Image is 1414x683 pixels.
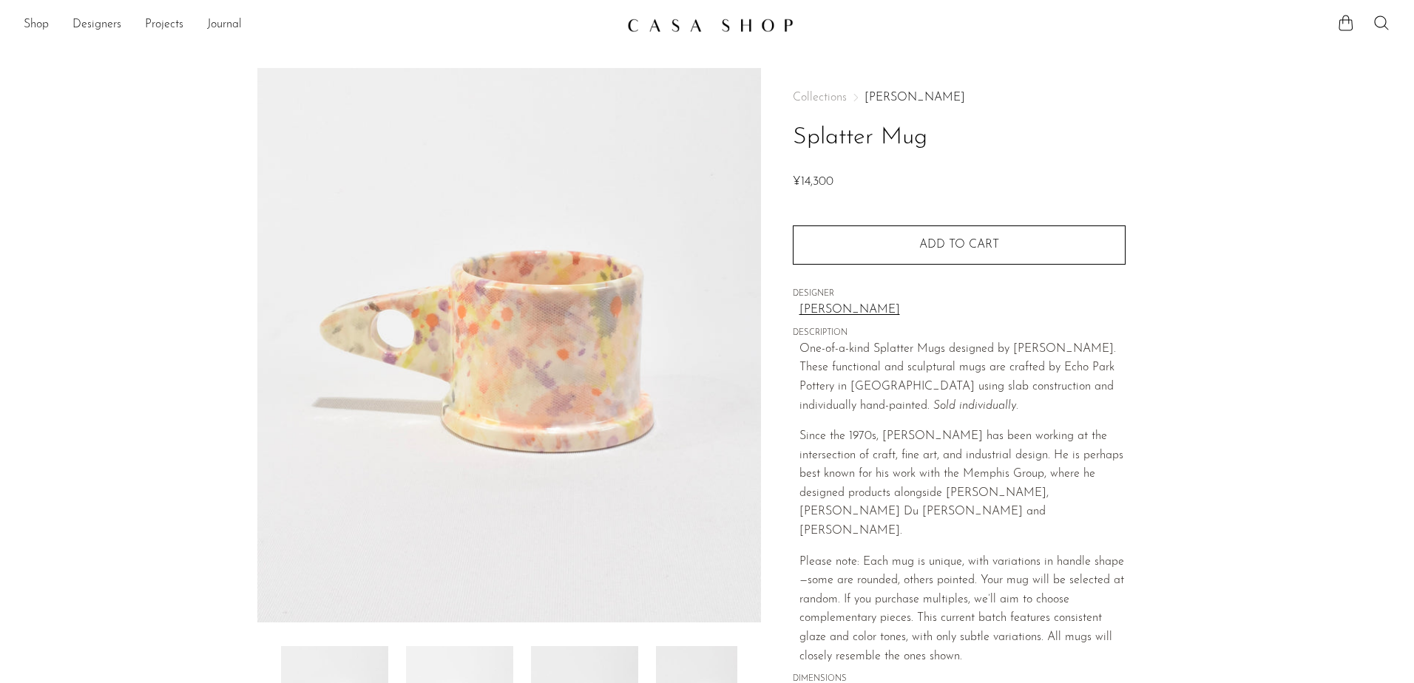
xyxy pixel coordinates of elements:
[793,327,1126,340] span: DESCRIPTION
[799,553,1126,667] p: Please note: Each mug is unique, with variations in handle shape—some are rounded, others pointed...
[793,288,1126,301] span: DESIGNER
[793,92,847,103] span: Collections
[145,16,183,35] a: Projects
[24,13,615,38] nav: Desktop navigation
[799,301,1126,320] a: [PERSON_NAME]
[24,13,615,38] ul: NEW HEADER MENU
[207,16,242,35] a: Journal
[919,239,999,251] span: Add to cart
[257,68,761,622] img: Splatter Mug
[799,430,1123,537] span: Since the 1970s, [PERSON_NAME] has been working at the intersection of craft, fine art, and indus...
[793,92,1126,103] nav: Breadcrumbs
[865,92,965,103] a: [PERSON_NAME]
[933,400,1018,412] span: Sold individually.
[793,176,833,188] span: ¥14,300
[793,119,1126,157] h1: Splatter Mug
[793,225,1126,264] button: Add to cart
[24,16,49,35] a: Shop
[72,16,121,35] a: Designers
[799,343,1116,412] span: One-of-a-kind Splatter Mugs designed by [PERSON_NAME]. These functional and sculptural mugs are c...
